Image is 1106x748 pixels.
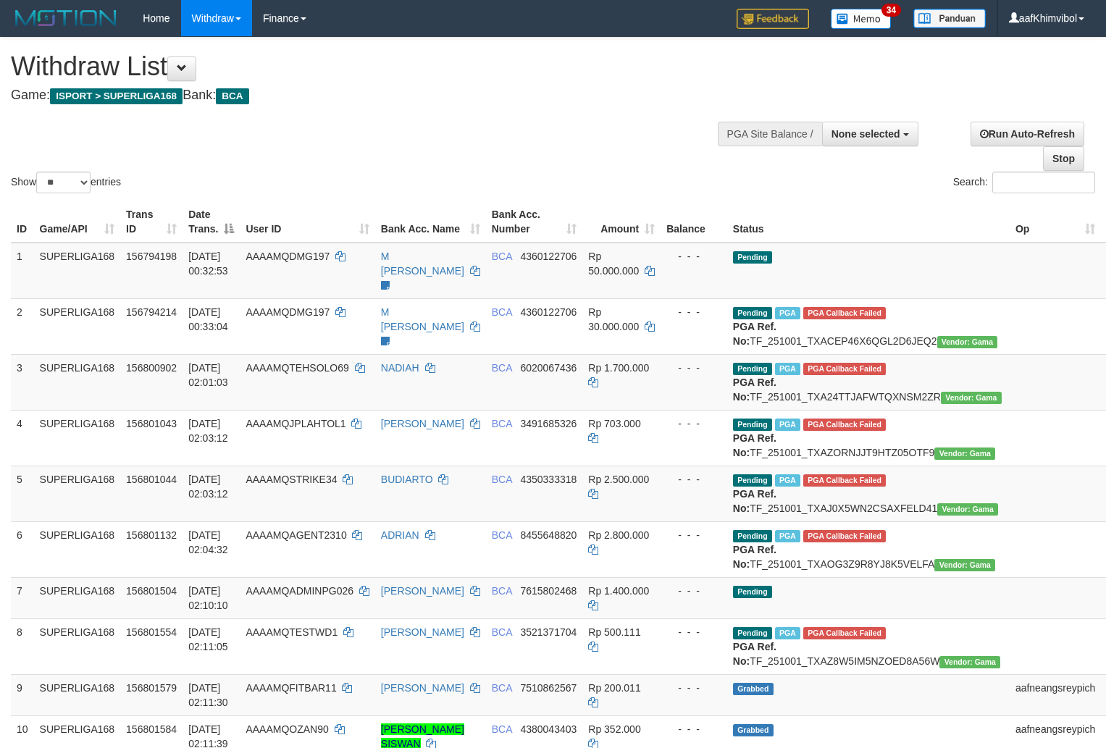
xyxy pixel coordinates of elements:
[727,354,1010,410] td: TF_251001_TXA24TTJAFWTQXNSM2ZR
[126,626,177,638] span: 156801554
[246,251,330,262] span: AAAAMQDMG197
[246,585,353,597] span: AAAAMQADMINPG026
[246,626,338,638] span: AAAAMQTESTWD1
[381,362,419,374] a: NADIAH
[34,577,121,618] td: SUPERLIGA168
[588,362,649,374] span: Rp 1.700.000
[666,249,721,264] div: - - -
[733,474,772,487] span: Pending
[520,251,577,262] span: Copy 4360122706 to clipboard
[126,529,177,541] span: 156801132
[588,418,640,429] span: Rp 703.000
[666,584,721,598] div: - - -
[803,419,886,431] span: PGA Error
[939,656,1000,668] span: Vendor URL: https://trx31.1velocity.biz
[381,682,464,694] a: [PERSON_NAME]
[126,418,177,429] span: 156801043
[11,7,121,29] img: MOTION_logo.png
[492,626,512,638] span: BCA
[11,172,121,193] label: Show entries
[803,307,886,319] span: PGA Error
[188,626,228,652] span: [DATE] 02:11:05
[11,466,34,521] td: 5
[733,724,774,736] span: Grabbed
[11,521,34,577] td: 6
[1010,674,1102,715] td: aafneangsreypich
[733,377,776,403] b: PGA Ref. No:
[188,474,228,500] span: [DATE] 02:03:12
[34,521,121,577] td: SUPERLIGA168
[34,618,121,674] td: SUPERLIGA168
[666,361,721,375] div: - - -
[381,585,464,597] a: [PERSON_NAME]
[520,529,577,541] span: Copy 8455648820 to clipboard
[727,201,1010,243] th: Status
[492,723,512,735] span: BCA
[34,243,121,299] td: SUPERLIGA168
[727,410,1010,466] td: TF_251001_TXAZORNJJT9HTZ05OTF9
[733,363,772,375] span: Pending
[666,722,721,736] div: - - -
[126,585,177,597] span: 156801504
[733,488,776,514] b: PGA Ref. No:
[520,723,577,735] span: Copy 4380043403 to clipboard
[188,418,228,444] span: [DATE] 02:03:12
[588,251,639,277] span: Rp 50.000.000
[822,122,918,146] button: None selected
[381,529,419,541] a: ADRIAN
[775,627,800,639] span: Marked by aafseijuro
[520,585,577,597] span: Copy 7615802468 to clipboard
[34,354,121,410] td: SUPERLIGA168
[492,306,512,318] span: BCA
[492,362,512,374] span: BCA
[937,336,998,348] span: Vendor URL: https://trx31.1velocity.biz
[492,474,512,485] span: BCA
[727,618,1010,674] td: TF_251001_TXAZ8W5IM5NZOED8A56W
[34,298,121,354] td: SUPERLIGA168
[775,419,800,431] span: Marked by aafnonsreyleab
[34,410,121,466] td: SUPERLIGA168
[733,544,776,570] b: PGA Ref. No:
[661,201,727,243] th: Balance
[520,626,577,638] span: Copy 3521371704 to clipboard
[666,528,721,542] div: - - -
[492,418,512,429] span: BCA
[34,201,121,243] th: Game/API: activate to sort column ascending
[183,201,240,243] th: Date Trans.: activate to sort column descending
[666,625,721,639] div: - - -
[120,201,183,243] th: Trans ID: activate to sort column ascending
[971,122,1084,146] a: Run Auto-Refresh
[520,362,577,374] span: Copy 6020067436 to clipboard
[11,410,34,466] td: 4
[1010,201,1102,243] th: Op: activate to sort column ascending
[126,362,177,374] span: 156800902
[718,122,822,146] div: PGA Site Balance /
[188,362,228,388] span: [DATE] 02:01:03
[588,585,649,597] span: Rp 1.400.000
[666,472,721,487] div: - - -
[881,4,901,17] span: 34
[727,466,1010,521] td: TF_251001_TXAJ0X5WN2CSAXFELD41
[126,682,177,694] span: 156801579
[733,683,774,695] span: Grabbed
[941,392,1002,404] span: Vendor URL: https://trx31.1velocity.biz
[36,172,91,193] select: Showentries
[733,307,772,319] span: Pending
[733,432,776,458] b: PGA Ref. No:
[188,251,228,277] span: [DATE] 00:32:53
[831,9,892,29] img: Button%20Memo.svg
[733,586,772,598] span: Pending
[588,626,640,638] span: Rp 500.111
[11,618,34,674] td: 8
[11,674,34,715] td: 9
[11,243,34,299] td: 1
[34,674,121,715] td: SUPERLIGA168
[520,306,577,318] span: Copy 4360122706 to clipboard
[1043,146,1084,171] a: Stop
[831,128,900,140] span: None selected
[733,641,776,667] b: PGA Ref. No:
[492,682,512,694] span: BCA
[953,172,1095,193] label: Search:
[492,251,512,262] span: BCA
[375,201,486,243] th: Bank Acc. Name: activate to sort column ascending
